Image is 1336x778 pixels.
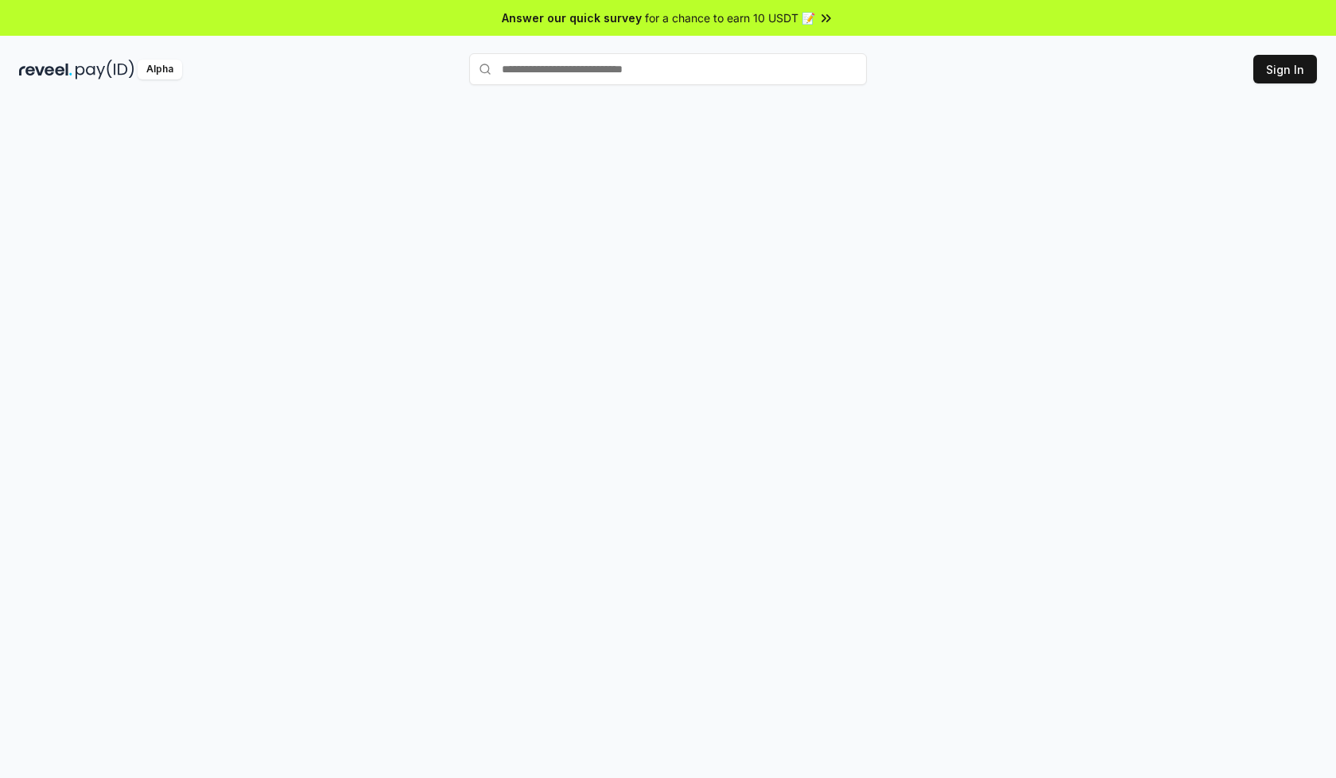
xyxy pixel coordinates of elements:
[1253,55,1317,83] button: Sign In
[19,60,72,79] img: reveel_dark
[645,10,815,26] span: for a chance to earn 10 USDT 📝
[138,60,182,79] div: Alpha
[502,10,642,26] span: Answer our quick survey
[76,60,134,79] img: pay_id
